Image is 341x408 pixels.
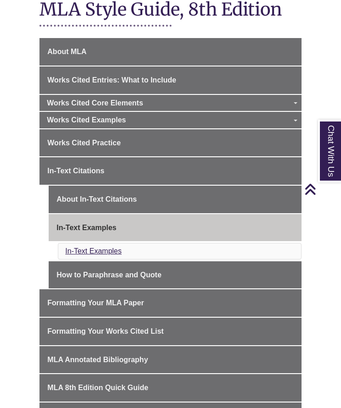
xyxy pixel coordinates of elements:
span: About MLA [47,48,86,55]
a: How to Paraphrase and Quote [49,261,301,289]
span: Works Cited Entries: What to Include [47,76,176,84]
a: About MLA [39,38,301,66]
a: MLA Annotated Bibliography [39,346,301,374]
span: Works Cited Practice [47,139,121,147]
a: In-Text Citations [39,157,301,185]
a: MLA 8th Edition Quick Guide [39,374,301,402]
span: MLA Annotated Bibliography [47,356,148,364]
a: In-Text Examples [49,214,301,242]
span: Works Cited Core Elements [47,99,143,107]
a: Back to Top [304,183,339,195]
span: Formatting Your Works Cited List [47,327,163,335]
a: In-Text Examples [65,247,122,255]
span: Formatting Your MLA Paper [47,299,144,307]
a: Works Cited Core Elements [39,95,301,111]
a: Works Cited Practice [39,129,301,157]
a: Formatting Your MLA Paper [39,289,301,317]
a: Formatting Your Works Cited List [39,318,301,345]
a: Works Cited Entries: What to Include [39,66,301,94]
span: Works Cited Examples [47,116,126,124]
span: In-Text Citations [47,167,104,175]
span: MLA 8th Edition Quick Guide [47,384,148,391]
a: Works Cited Examples [39,112,301,128]
a: About In-Text Citations [49,186,301,213]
